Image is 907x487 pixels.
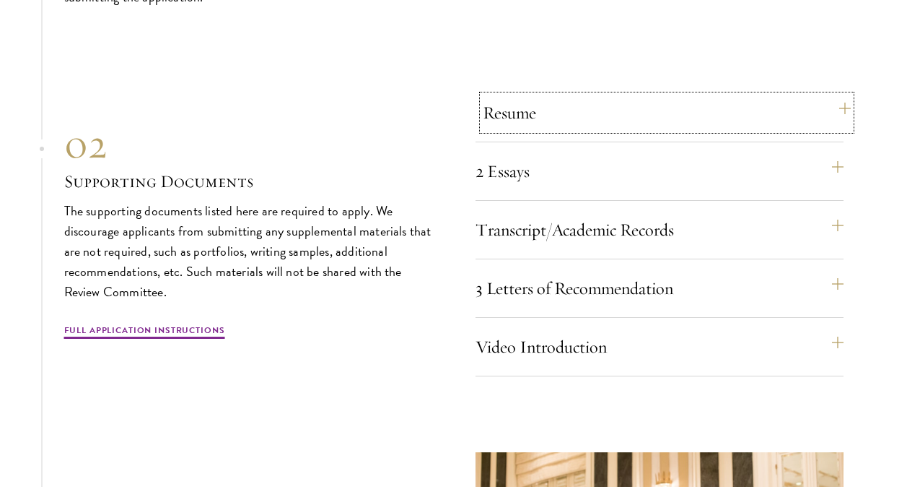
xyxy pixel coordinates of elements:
[64,118,432,169] div: 02
[476,154,844,189] button: 2 Essays
[483,95,851,130] button: Resume
[64,169,432,194] h3: Supporting Documents
[476,212,844,247] button: Transcript/Academic Records
[476,271,844,306] button: 3 Letters of Recommendation
[64,201,432,302] p: The supporting documents listed here are required to apply. We discourage applicants from submitt...
[476,329,844,364] button: Video Introduction
[64,324,225,341] a: Full Application Instructions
